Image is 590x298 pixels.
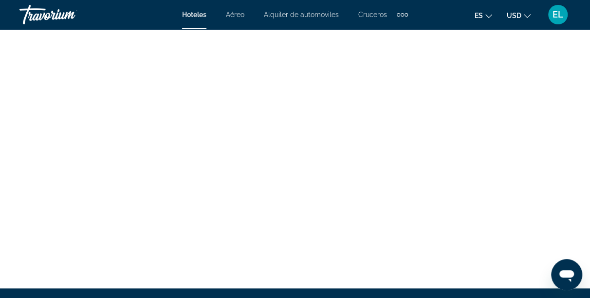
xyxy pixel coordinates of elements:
a: Alquiler de automóviles [264,11,339,19]
button: Change currency [507,8,531,22]
a: Hoteles [182,11,206,19]
button: User Menu [545,4,571,25]
button: Extra navigation items [397,7,408,22]
a: Travorium [19,2,117,27]
button: Change language [475,8,492,22]
span: EL [553,10,563,19]
a: Cruceros [358,11,387,19]
span: USD [507,12,521,19]
span: es [475,12,483,19]
a: Aéreo [226,11,244,19]
iframe: Botón para iniciar la ventana de mensajería [551,259,582,290]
